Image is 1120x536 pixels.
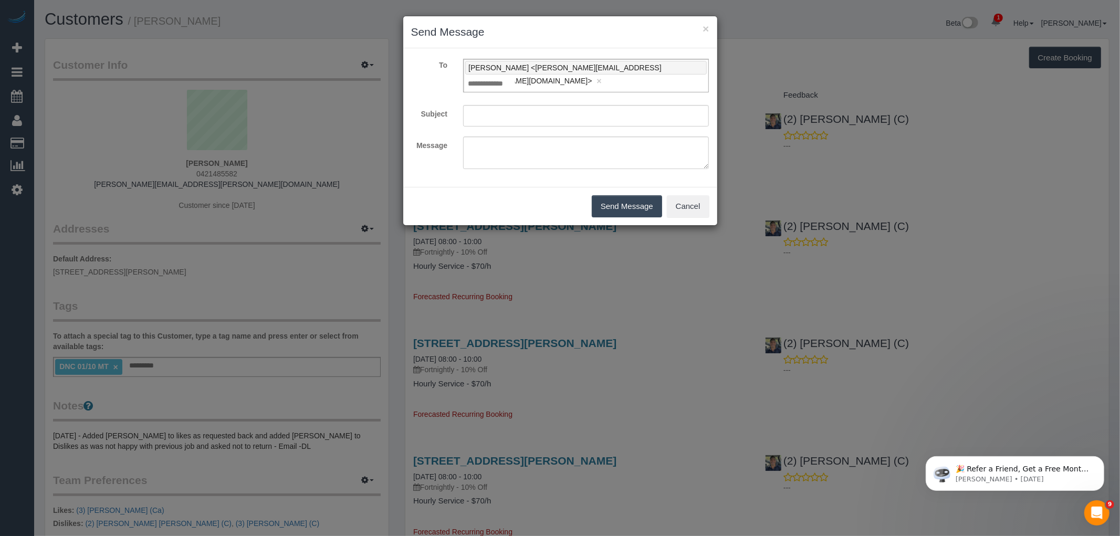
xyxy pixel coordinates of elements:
[468,64,662,85] span: [PERSON_NAME] <[PERSON_NAME][EMAIL_ADDRESS][PERSON_NAME][DOMAIN_NAME]>
[596,77,601,86] a: ×
[1084,500,1109,526] iframe: Intercom live chat
[403,105,456,119] label: Subject
[403,136,456,151] label: Message
[411,24,709,40] h3: Send Message
[703,23,709,34] button: ×
[1106,500,1114,509] span: 9
[403,56,456,70] label: To
[910,434,1120,508] iframe: Intercom notifications message
[46,30,180,143] span: 🎉 Refer a Friend, Get a Free Month! 🎉 Love Automaid? Share the love! When you refer a friend who ...
[667,195,709,217] button: Cancel
[46,40,181,50] p: Message from Ellie, sent 2d ago
[592,195,662,217] button: Send Message
[403,16,717,225] sui-modal: Send Message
